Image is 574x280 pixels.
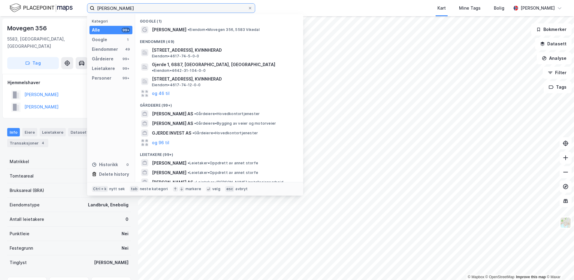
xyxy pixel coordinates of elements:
span: • [194,180,196,184]
div: esc [225,186,234,192]
span: [PERSON_NAME] AS [152,110,193,117]
span: Gårdeiere • Bygging av veier og motorveier [194,121,276,126]
div: Leietakere [40,128,66,136]
span: Eiendom • Movegen 356, 5583 Vikedal [188,27,260,32]
div: Google [92,36,107,43]
div: Eiendomstype [10,201,40,208]
div: Antall leietakere [10,216,44,223]
span: GJERDE INVEST AS [152,129,191,137]
div: Matrikkel [10,158,29,165]
div: [PERSON_NAME] [521,5,555,12]
div: 4 [40,140,46,146]
div: Eiendommer (49) [135,35,303,45]
span: [PERSON_NAME] [152,169,186,176]
div: 0 [125,162,130,167]
div: 49 [125,47,130,52]
span: [PERSON_NAME] AS [152,120,193,127]
div: Nei [122,245,128,252]
div: 5583, [GEOGRAPHIC_DATA], [GEOGRAPHIC_DATA] [7,35,99,50]
div: nytt søk [109,187,125,191]
button: og 46 til [152,90,170,97]
div: Transaksjoner [7,139,48,147]
span: [STREET_ADDRESS], KVINNHERAD [152,75,296,83]
div: avbryt [235,187,248,191]
div: Alle [92,26,100,34]
span: [STREET_ADDRESS], KVINNHERAD [152,47,296,54]
div: 99+ [122,76,130,81]
a: OpenStreetMap [485,275,515,279]
div: Festegrunn [10,245,33,252]
span: Gjerde 1, 6887, [GEOGRAPHIC_DATA], [GEOGRAPHIC_DATA] [152,61,275,68]
span: • [194,121,196,126]
div: Personer [92,75,111,82]
button: Analyse [537,52,572,64]
div: Kontrollprogram for chat [544,251,574,280]
img: logo.f888ab2527a4732fd821a326f86c7f29.svg [10,3,73,13]
span: [PERSON_NAME] [152,26,186,33]
span: • [188,161,189,165]
div: Leietakere (99+) [135,148,303,158]
div: Movegen 356 [7,23,48,33]
div: Leietakere [92,65,115,72]
div: 99+ [122,56,130,61]
span: Gårdeiere • Hovedkontortjenester [192,131,258,135]
input: Søk på adresse, matrikkel, gårdeiere, leietakere eller personer [95,4,248,13]
div: Datasett [68,128,91,136]
a: Improve this map [516,275,546,279]
span: Leietaker • Oppdrett av annet storfe [188,161,258,166]
span: • [188,170,189,175]
img: Z [560,217,571,228]
button: Tags [544,81,572,93]
div: Mine Tags [459,5,481,12]
div: Gårdeiere (99+) [135,98,303,109]
div: Gårdeiere [92,55,113,62]
div: 99+ [122,28,130,32]
div: Historikk [92,161,118,168]
span: [PERSON_NAME] AS [152,179,193,186]
div: Tomteareal [10,172,34,180]
div: markere [186,187,201,191]
div: Google (1) [135,14,303,25]
div: Hjemmelshaver [8,79,131,86]
div: Nei [122,230,128,237]
div: Info [7,128,20,136]
span: • [194,111,196,116]
div: 99+ [122,66,130,71]
span: • [152,68,154,73]
div: Eiere [22,128,37,136]
span: • [192,131,194,135]
span: Leietaker • [PERSON_NAME] installasjonsarbeid [194,180,283,185]
button: Datasett [535,38,572,50]
div: Punktleie [10,230,29,237]
button: Filter [543,67,572,79]
button: og 96 til [152,139,169,146]
div: [PERSON_NAME] [94,259,128,266]
span: • [188,27,189,32]
div: tab [130,186,139,192]
div: Eiendommer [92,46,118,53]
div: Bruksareal (BRA) [10,187,44,194]
div: Landbruk, Enebolig [88,201,128,208]
span: Gårdeiere • Hovedkontortjenester [194,111,260,116]
iframe: Chat Widget [544,251,574,280]
button: Bokmerker [531,23,572,35]
div: 1 [125,37,130,42]
div: Kategori [92,19,132,23]
div: Tinglyst [10,259,27,266]
div: neste kategori [140,187,168,191]
div: 0 [125,216,128,223]
span: [PERSON_NAME] [152,160,186,167]
span: Eiendom • 4617-74-12-0-0 [152,83,201,87]
a: Mapbox [468,275,484,279]
button: Tag [7,57,59,69]
div: Kart [437,5,446,12]
div: Delete history [99,171,129,178]
span: Eiendom • 4617-74-5-0-0 [152,54,199,59]
div: velg [212,187,220,191]
span: Leietaker • Oppdrett av annet storfe [188,170,258,175]
span: Eiendom • 4642-31-104-0-0 [152,68,206,73]
div: Bolig [494,5,504,12]
div: Ctrl + k [92,186,108,192]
